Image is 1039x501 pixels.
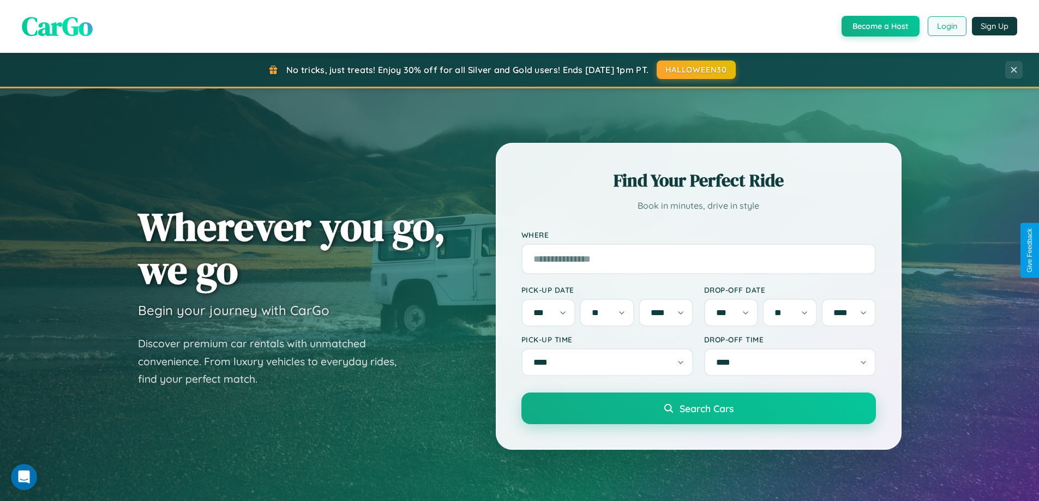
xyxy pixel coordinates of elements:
[11,464,37,490] iframe: Intercom live chat
[138,302,329,318] h3: Begin your journey with CarGo
[138,205,446,291] h1: Wherever you go, we go
[680,402,734,414] span: Search Cars
[521,285,693,294] label: Pick-up Date
[928,16,966,36] button: Login
[704,285,876,294] label: Drop-off Date
[1026,228,1034,273] div: Give Feedback
[286,64,648,75] span: No tricks, just treats! Enjoy 30% off for all Silver and Gold users! Ends [DATE] 1pm PT.
[704,335,876,344] label: Drop-off Time
[972,17,1017,35] button: Sign Up
[521,335,693,344] label: Pick-up Time
[842,16,920,37] button: Become a Host
[521,168,876,192] h2: Find Your Perfect Ride
[521,198,876,214] p: Book in minutes, drive in style
[521,393,876,424] button: Search Cars
[138,335,411,388] p: Discover premium car rentals with unmatched convenience. From luxury vehicles to everyday rides, ...
[22,8,93,44] span: CarGo
[521,230,876,239] label: Where
[657,61,736,79] button: HALLOWEEN30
